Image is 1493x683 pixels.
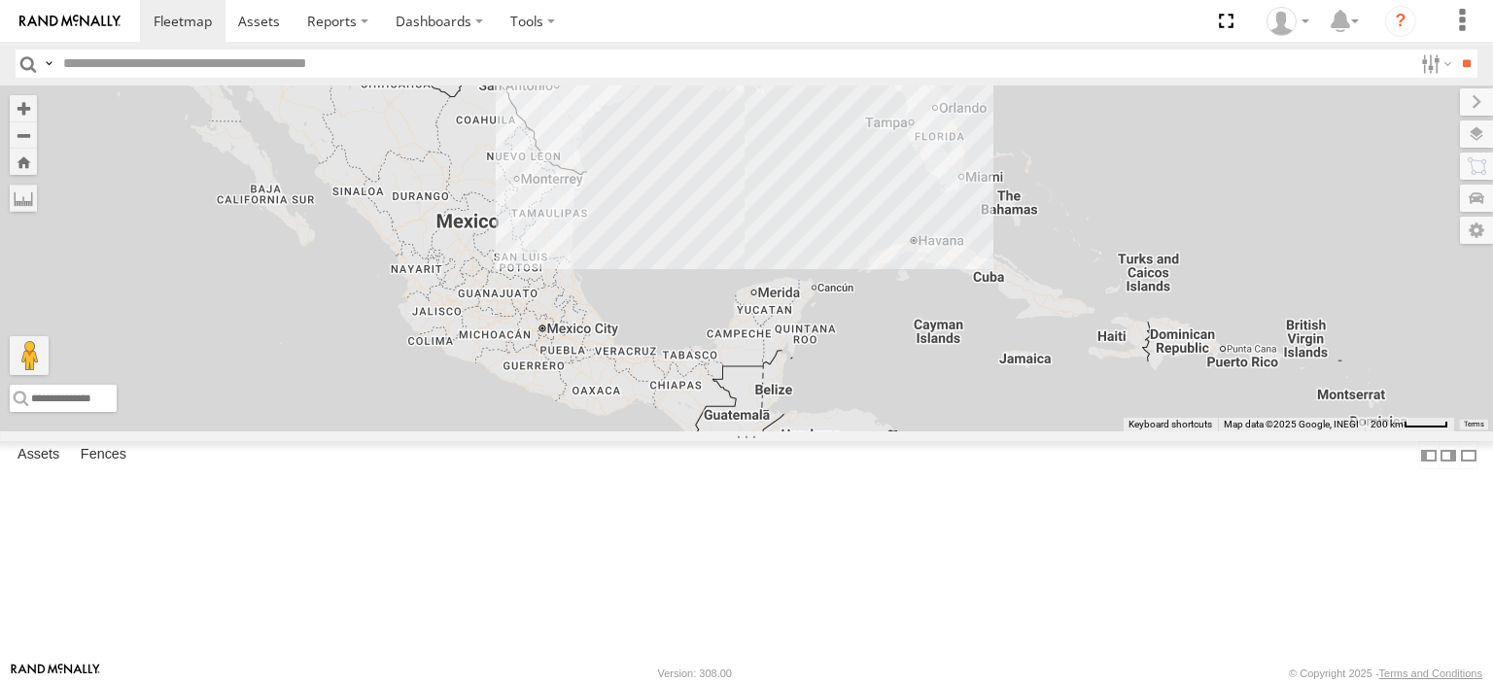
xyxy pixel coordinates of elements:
label: Measure [10,185,37,212]
div: Version: 308.00 [658,667,732,679]
div: David Black [1260,7,1316,36]
label: Assets [8,442,69,469]
label: Hide Summary Table [1459,441,1478,469]
label: Search Query [41,50,56,78]
label: Search Filter Options [1413,50,1455,78]
a: Terms and Conditions [1379,667,1482,679]
button: Map Scale: 200 km per 42 pixels [1365,418,1454,431]
img: rand-logo.svg [19,15,121,28]
label: Dock Summary Table to the Right [1439,441,1458,469]
label: Dock Summary Table to the Left [1419,441,1439,469]
label: Map Settings [1460,217,1493,244]
i: ? [1385,6,1416,37]
span: Map data ©2025 Google, INEGI [1224,419,1359,429]
button: Drag Pegman onto the map to open Street View [10,336,49,375]
label: Fences [71,442,136,469]
button: Zoom out [10,121,37,149]
button: Zoom in [10,95,37,121]
span: 200 km [1371,419,1404,429]
a: Terms (opens in new tab) [1464,420,1484,427]
div: © Copyright 2025 - [1289,667,1482,679]
button: Keyboard shortcuts [1128,418,1212,431]
button: Zoom Home [10,149,37,175]
a: Visit our Website [11,664,100,683]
